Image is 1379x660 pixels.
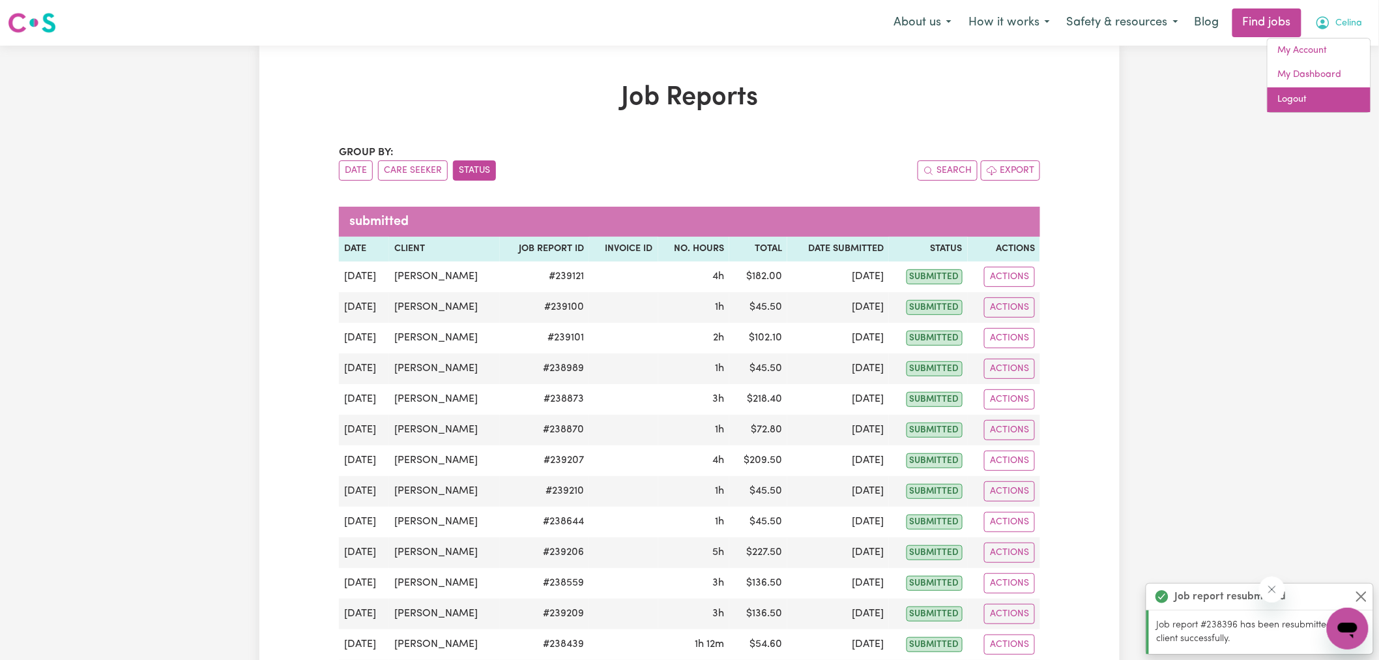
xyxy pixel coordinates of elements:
span: 3 hours [712,394,724,404]
span: 3 hours [712,608,724,619]
button: How it works [960,9,1058,37]
td: [PERSON_NAME] [389,445,500,476]
button: Actions [984,297,1035,318]
td: [PERSON_NAME] [389,629,500,660]
h1: Job Reports [339,82,1040,113]
span: 1 hour [715,517,724,527]
td: $ 45.50 [729,476,787,507]
button: sort invoices by date [339,160,373,181]
td: [DATE] [339,262,389,292]
td: [DATE] [339,476,389,507]
td: [DATE] [339,323,389,353]
span: 4 hours [712,271,724,282]
button: sort invoices by paid status [453,160,496,181]
td: [DATE] [339,445,389,476]
button: My Account [1307,9,1371,37]
td: [DATE] [787,353,889,384]
td: [DATE] [339,384,389,415]
button: sort invoices by care seeker [378,160,448,181]
iframe: Button to launch messaging window [1327,608,1369,650]
td: $ 45.50 [729,507,787,537]
td: [PERSON_NAME] [389,599,500,629]
td: [PERSON_NAME] [389,507,500,537]
td: [DATE] [787,476,889,507]
span: Celina [1336,16,1363,31]
th: Actions [968,237,1040,262]
span: 1 hour [715,425,724,435]
button: Actions [984,328,1035,348]
td: [DATE] [787,537,889,568]
td: [DATE] [787,507,889,537]
td: # 238644 [500,507,589,537]
button: Actions [984,359,1035,379]
div: My Account [1267,38,1371,113]
span: 1 hour [715,363,724,374]
button: Actions [984,451,1035,471]
button: Actions [984,573,1035,593]
td: $ 182.00 [729,262,787,292]
td: [PERSON_NAME] [389,384,500,415]
td: [DATE] [339,568,389,599]
span: submitted [907,515,963,530]
span: submitted [907,361,963,376]
td: [PERSON_NAME] [389,353,500,384]
th: Invoice ID [589,237,658,262]
td: [DATE] [339,292,389,323]
strong: Job report resubmitted [1175,589,1286,605]
span: 2 hours [713,333,724,343]
span: 1 hour 12 minutes [695,639,724,650]
button: Actions [984,420,1035,440]
td: $ 102.10 [729,323,787,353]
td: [DATE] [787,323,889,353]
td: $ 136.50 [729,599,787,629]
button: Actions [984,481,1035,502]
th: Total [729,237,787,262]
th: No. Hours [658,237,730,262]
button: About us [885,9,960,37]
td: [DATE] [339,507,389,537]
td: [DATE] [787,568,889,599]
button: Actions [984,635,1035,655]
td: [DATE] [787,415,889,445]
iframe: Close message [1259,577,1285,603]
td: $ 45.50 [729,353,787,384]
span: 4 hours [712,455,724,466]
td: # 238873 [500,384,589,415]
td: [DATE] [787,445,889,476]
span: submitted [907,637,963,652]
th: Status [889,237,968,262]
td: # 239206 [500,537,589,568]
button: Actions [984,543,1035,563]
th: Client [389,237,500,262]
td: # 239101 [500,323,589,353]
span: 1 hour [715,302,724,312]
td: # 239210 [500,476,589,507]
p: Job report #238396 has been resubmitted to your client successfully. [1157,618,1365,646]
a: Careseekers logo [8,8,56,38]
td: [PERSON_NAME] [389,262,500,292]
th: Job Report ID [500,237,589,262]
td: [PERSON_NAME] [389,292,500,323]
button: Search [918,160,978,181]
span: 5 hours [712,547,724,558]
span: submitted [907,545,963,560]
td: [DATE] [787,292,889,323]
td: $ 72.80 [729,415,787,445]
td: [DATE] [787,262,889,292]
span: submitted [907,300,963,315]
span: 3 hours [712,578,724,588]
caption: submitted [339,207,1040,237]
a: My Account [1268,38,1371,63]
span: Group by: [339,147,394,158]
td: [DATE] [339,629,389,660]
span: Need any help? [8,9,79,20]
td: [PERSON_NAME] [389,476,500,507]
a: My Dashboard [1268,63,1371,87]
button: Safety & resources [1058,9,1187,37]
button: Actions [984,389,1035,410]
td: # 238559 [500,568,589,599]
td: # 239121 [500,262,589,292]
img: Careseekers logo [8,11,56,35]
td: # 239207 [500,445,589,476]
td: $ 54.60 [729,629,787,660]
